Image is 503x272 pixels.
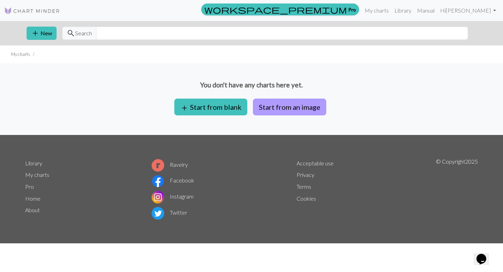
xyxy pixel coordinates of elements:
a: Privacy [297,171,314,178]
a: Pro [25,183,34,190]
a: Library [25,160,42,166]
span: add [31,28,39,38]
a: Twitter [152,209,187,216]
img: Ravelry logo [152,159,164,172]
li: My charts [11,51,30,58]
a: Ravelry [152,161,188,168]
button: Start from blank [174,99,247,115]
img: Twitter logo [152,207,164,220]
span: workspace_premium [204,5,347,14]
a: My charts [362,3,392,17]
span: search [67,28,75,38]
span: add [180,103,189,113]
a: My charts [25,171,49,178]
a: Home [25,195,41,202]
p: © Copyright 2025 [436,157,478,221]
img: Instagram logo [152,191,164,203]
a: Cookies [297,195,316,202]
a: Start from an image [250,103,329,109]
a: Instagram [152,193,194,200]
a: Hi[PERSON_NAME] [437,3,499,17]
a: Acceptable use [297,160,334,166]
a: Pro [201,3,359,15]
span: Search [75,29,92,37]
button: Start from an image [253,99,326,115]
img: Facebook logo [152,175,164,187]
a: About [25,207,40,213]
a: Manual [414,3,437,17]
iframe: chat widget [474,244,496,265]
button: New [27,27,57,40]
a: Library [392,3,414,17]
a: Terms [297,183,311,190]
a: Facebook [152,177,194,184]
img: Logo [4,7,60,15]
